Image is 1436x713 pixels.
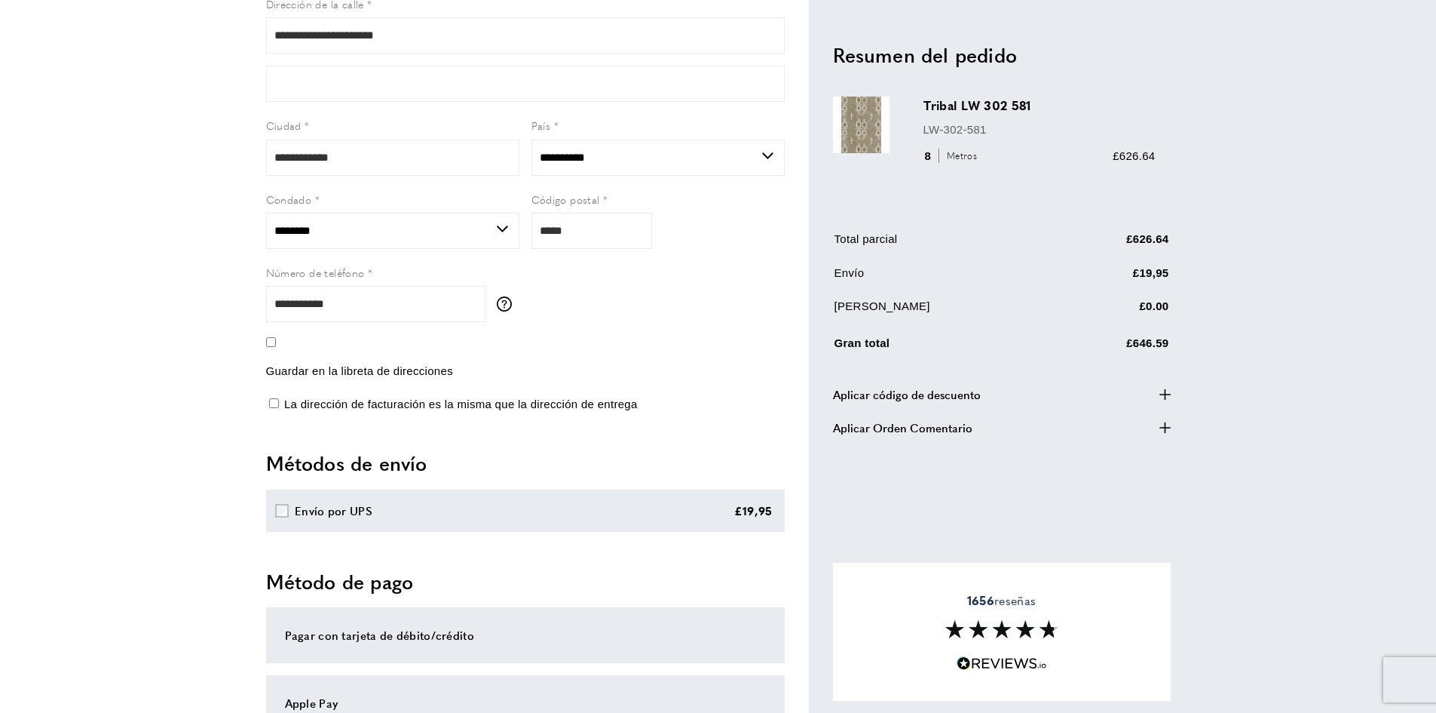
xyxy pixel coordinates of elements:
img: Tribal LW 302 581 [833,97,889,153]
font: Pagar con tarjeta de débito/crédito [285,627,475,643]
font: Aplicar código de descuento [833,386,981,401]
font: Aplicar Orden Comentario [833,419,972,435]
img: Sección de reseñas [945,620,1058,638]
img: Reviews.io 5 estrellas [957,656,1047,671]
font: Metros [947,149,977,162]
font: Métodos de envío [266,449,427,477]
font: Condado [266,192,312,207]
font: LW-302-581 [923,122,987,135]
font: Envío por UPS [295,502,372,518]
font: £19,95 [1133,266,1169,278]
font: Guardar en la libreta de direcciones [266,364,453,377]
font: 1656 [967,591,994,608]
input: La dirección de facturación es la misma que la dirección de entrega [269,398,279,408]
font: Apple Pay [285,695,338,711]
font: Gran total [834,336,890,349]
font: Número de teléfono [266,265,365,280]
font: Tribal LW 302 581 [923,96,1031,114]
font: Total parcial [834,232,898,245]
font: Resumen del pedido [833,40,1018,68]
font: £0.00 [1139,300,1168,312]
font: £626.64 [1113,149,1155,161]
font: Ciudad [266,118,302,133]
font: £19,95 [734,502,773,518]
font: £646.59 [1126,336,1168,349]
font: [PERSON_NAME] [834,300,930,312]
font: 8 [925,149,932,161]
font: Envío [834,266,865,278]
button: More information [497,297,519,312]
font: País [531,118,551,133]
font: £626.64 [1126,232,1168,245]
font: Método de pago [266,567,414,595]
font: La dirección de facturación es la misma que la dirección de entrega [284,398,638,410]
font: Código postal [531,192,600,207]
font: reseñas [994,591,1036,608]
